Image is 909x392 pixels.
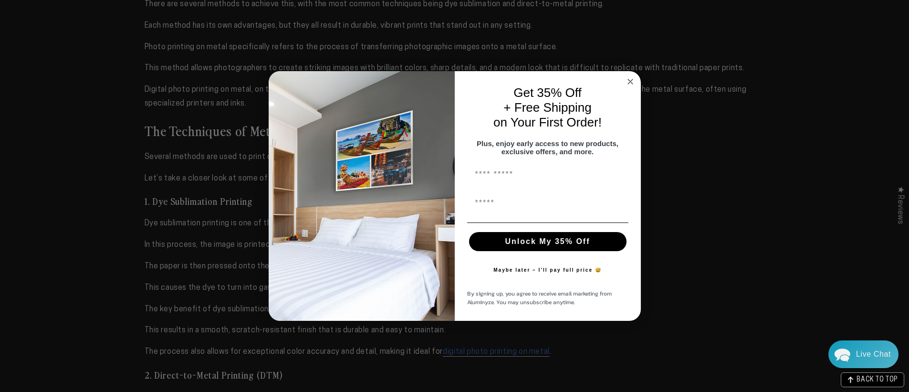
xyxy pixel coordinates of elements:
[625,76,636,87] button: Close dialog
[856,340,891,368] div: Contact Us Directly
[503,100,591,115] span: + Free Shipping
[857,377,898,383] span: BACK TO TOP
[467,222,628,223] img: underline
[467,289,612,307] span: By signing up, you agree to receive email marketing from Aluminyze. You may unsubscribe anytime.
[493,115,602,129] span: on Your First Order!
[513,85,582,100] span: Get 35% Off
[469,232,627,251] button: Unlock My 35% Off
[489,261,606,280] button: Maybe later – I’ll pay full price 😅
[269,71,455,321] img: 728e4f65-7e6c-44e2-b7d1-0292a396982f.jpeg
[828,340,899,368] div: Chat widget toggle
[477,139,618,156] span: Plus, enjoy early access to new products, exclusive offers, and more.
